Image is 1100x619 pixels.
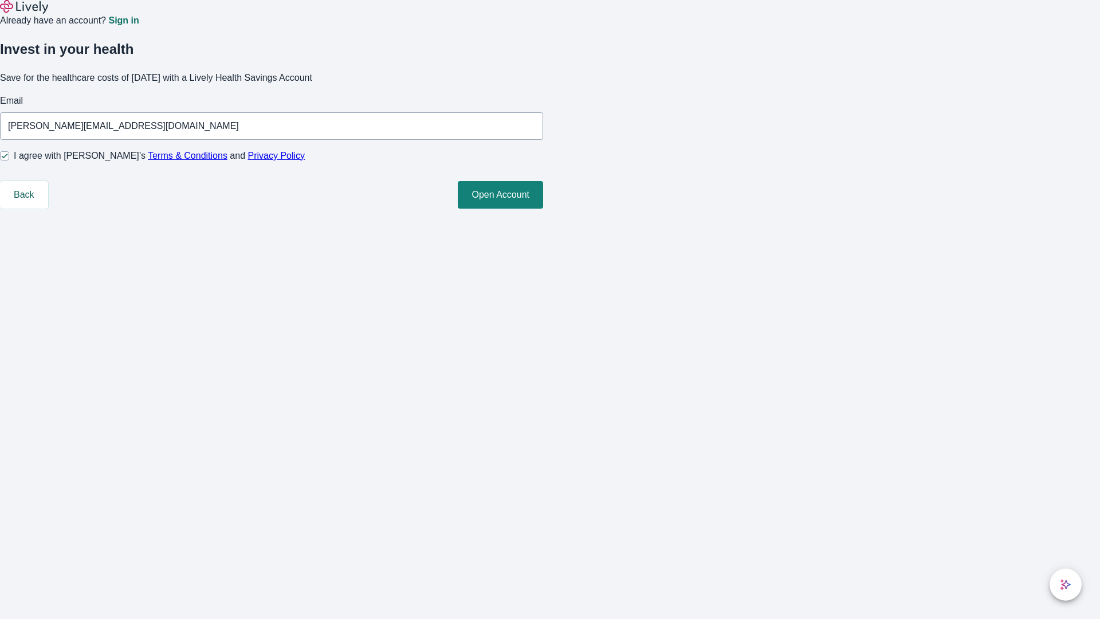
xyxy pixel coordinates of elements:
a: Privacy Policy [248,151,305,160]
button: chat [1050,569,1082,601]
svg: Lively AI Assistant [1060,579,1071,590]
span: I agree with [PERSON_NAME]’s and [14,149,305,163]
button: Open Account [458,181,543,209]
a: Sign in [108,16,139,25]
a: Terms & Conditions [148,151,227,160]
